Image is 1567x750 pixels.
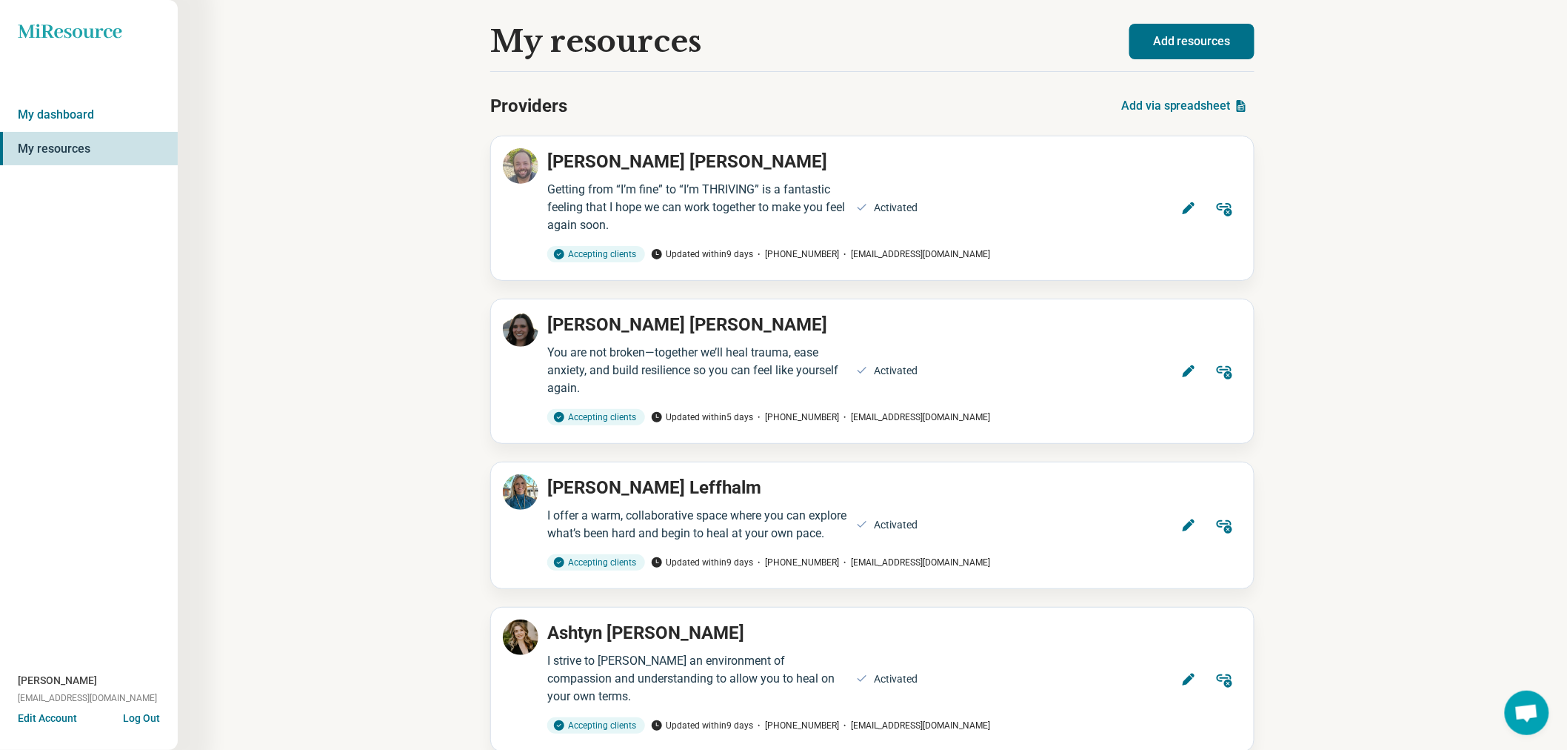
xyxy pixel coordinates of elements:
button: Log Out [123,711,160,723]
span: [EMAIL_ADDRESS][DOMAIN_NAME] [839,556,990,569]
div: Accepting clients [547,717,645,734]
h2: Providers [490,93,567,119]
div: Activated [874,517,918,533]
span: [PHONE_NUMBER] [753,248,839,261]
p: [PERSON_NAME] [PERSON_NAME] [547,148,827,175]
div: You are not broken—together we’ll heal trauma, ease anxiety, and build resilience so you can feel... [547,344,847,397]
span: [PHONE_NUMBER] [753,411,839,424]
div: Activated [874,200,918,216]
button: Add via spreadsheet [1115,88,1254,124]
div: Activated [874,671,918,687]
span: Updated within 9 days [651,248,753,261]
span: [PHONE_NUMBER] [753,719,839,732]
div: Activated [874,363,918,379]
div: I offer a warm, collaborative space where you can explore what’s been hard and begin to heal at y... [547,507,847,542]
button: Add resources [1129,24,1254,59]
span: [EMAIL_ADDRESS][DOMAIN_NAME] [18,691,157,705]
span: [EMAIL_ADDRESS][DOMAIN_NAME] [839,411,990,424]
span: [PERSON_NAME] [18,673,97,688]
span: Updated within 9 days [651,719,753,732]
p: Ashtyn [PERSON_NAME] [547,620,744,646]
span: [PHONE_NUMBER] [753,556,839,569]
span: Updated within 5 days [651,411,753,424]
span: Updated within 9 days [651,556,753,569]
h1: My resources [490,24,701,59]
p: [PERSON_NAME] Leffhalm [547,474,761,501]
p: [PERSON_NAME] [PERSON_NAME] [547,311,827,338]
button: Edit Account [18,711,77,726]
div: Accepting clients [547,409,645,425]
span: [EMAIL_ADDRESS][DOMAIN_NAME] [839,248,990,261]
span: [EMAIL_ADDRESS][DOMAIN_NAME] [839,719,990,732]
div: Open chat [1505,691,1549,735]
div: Getting from “I’m fine” to “I’m THRIVING” is a fantastic feeling that I hope we can work together... [547,181,847,234]
div: Accepting clients [547,246,645,262]
div: Accepting clients [547,554,645,571]
div: I strive to [PERSON_NAME] an environment of compassion and understanding to allow you to heal on ... [547,652,847,706]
